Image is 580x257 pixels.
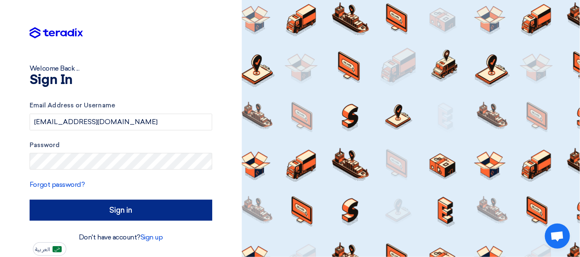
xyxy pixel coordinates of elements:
[35,247,50,252] span: العربية
[30,74,212,87] h1: Sign In
[30,232,212,242] div: Don't have account?
[141,233,163,241] a: Sign up
[30,101,212,110] label: Email Address or Username
[30,27,83,39] img: Teradix logo
[30,140,212,150] label: Password
[545,224,570,249] div: Open chat
[30,181,85,188] a: Forgot password?
[33,242,66,256] button: العربية
[30,114,212,130] input: Enter your business email or username
[53,246,62,252] img: ar-AR.png
[30,64,212,74] div: Welcome Back ...
[30,200,212,221] input: Sign in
